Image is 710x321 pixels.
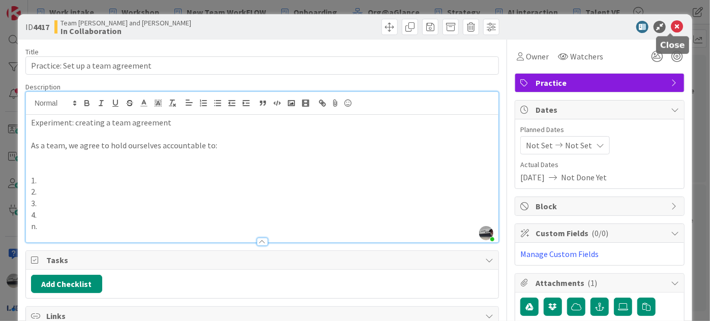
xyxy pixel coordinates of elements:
span: ( 1 ) [587,278,597,288]
label: Title [25,47,39,56]
p: 1. [31,175,493,186]
span: Description [25,82,61,91]
p: Experiment: creating a team agreement [31,117,493,129]
p: n. [31,220,493,232]
p: 4. [31,209,493,221]
b: 4417 [33,22,49,32]
a: Manage Custom Fields [520,249,599,259]
span: Actual Dates [520,159,679,170]
p: 2. [31,186,493,198]
p: 3. [31,198,493,209]
span: Custom Fields [536,227,666,239]
span: Not Set [565,139,592,151]
span: Not Done Yet [561,171,607,183]
span: Planned Dates [520,124,679,135]
input: type card name here... [25,56,499,75]
span: Team [PERSON_NAME] and [PERSON_NAME] [61,19,191,27]
h5: Close [660,40,685,50]
b: In Collaboration [61,27,191,35]
span: Attachments [536,277,666,289]
span: Practice [536,77,666,89]
span: Block [536,200,666,212]
span: Dates [536,104,666,116]
p: As a team, we agree to hold ourselves accountable to: [31,140,493,151]
span: ( 0/0 ) [591,228,608,238]
span: Tasks [46,254,480,266]
span: [DATE] [520,171,545,183]
button: Add Checklist [31,275,102,293]
img: jIClQ55mJEe4la83176FWmfCkxn1SgSj.jpg [479,226,493,240]
span: Not Set [526,139,553,151]
span: Owner [526,50,549,62]
span: Watchers [570,50,603,62]
span: ID [25,21,49,33]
